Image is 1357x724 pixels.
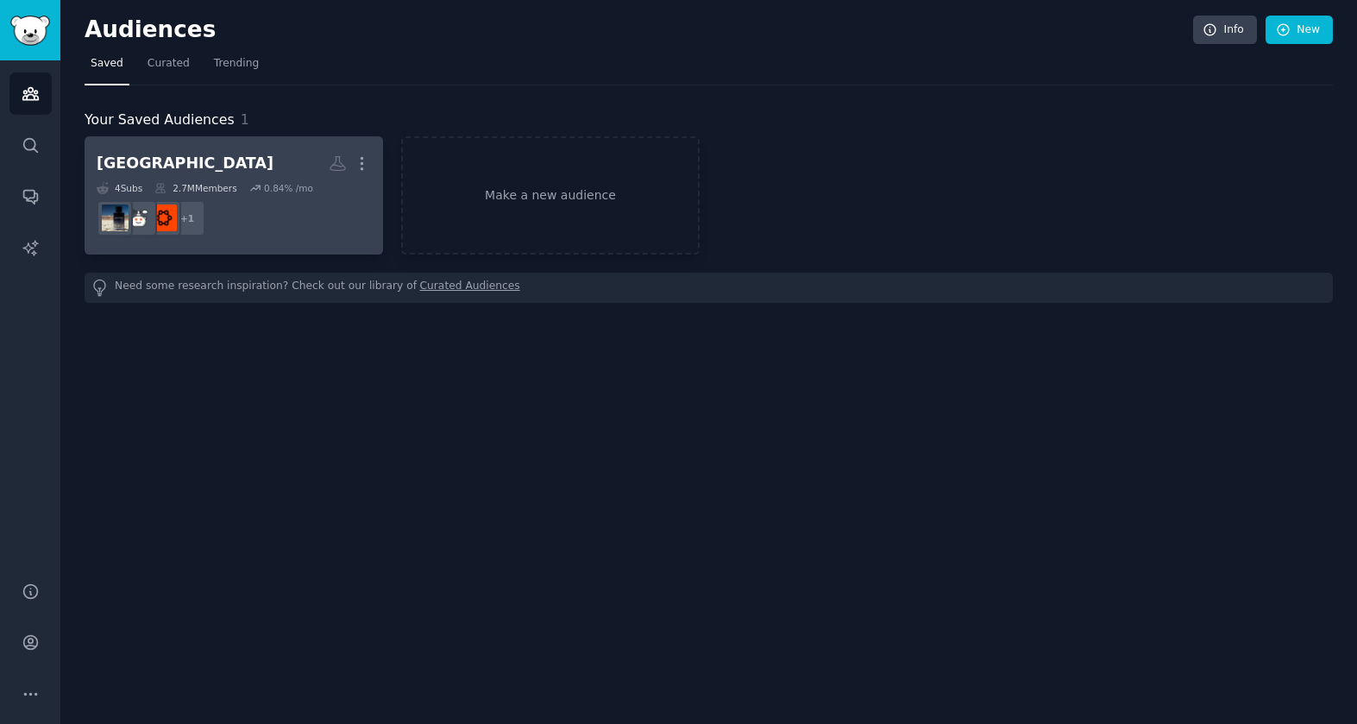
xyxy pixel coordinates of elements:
[264,182,313,194] div: 0.84 % /mo
[1193,16,1257,45] a: Info
[91,56,123,72] span: Saved
[141,50,196,85] a: Curated
[85,273,1333,303] div: Need some research inspiration? Check out our library of
[102,205,129,231] img: Colognes
[150,205,177,231] img: fragranceclones
[401,136,700,255] a: Make a new audience
[126,205,153,231] img: fragrance
[241,111,249,128] span: 1
[214,56,259,72] span: Trending
[420,279,520,297] a: Curated Audiences
[97,182,142,194] div: 4 Sub s
[208,50,265,85] a: Trending
[85,110,235,131] span: Your Saved Audiences
[154,182,236,194] div: 2.7M Members
[85,50,129,85] a: Saved
[169,200,205,236] div: + 1
[10,16,50,46] img: GummySearch logo
[85,16,1193,44] h2: Audiences
[148,56,190,72] span: Curated
[1266,16,1333,45] a: New
[85,136,383,255] a: [GEOGRAPHIC_DATA]4Subs2.7MMembers0.84% /mo+1fragranceclonesfragranceColognes
[97,153,273,174] div: [GEOGRAPHIC_DATA]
